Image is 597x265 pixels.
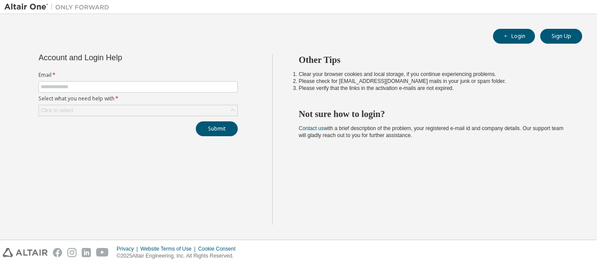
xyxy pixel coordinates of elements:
[67,248,76,257] img: instagram.svg
[299,85,567,92] li: Please verify that the links in the activation e-mails are not expired.
[299,125,324,131] a: Contact us
[299,108,567,120] h2: Not sure how to login?
[196,121,238,136] button: Submit
[117,252,241,260] p: © 2025 Altair Engineering, Inc. All Rights Reserved.
[3,248,48,257] img: altair_logo.svg
[140,245,198,252] div: Website Terms of Use
[540,29,582,44] button: Sign Up
[96,248,109,257] img: youtube.svg
[493,29,535,44] button: Login
[299,71,567,78] li: Clear your browser cookies and local storage, if you continue experiencing problems.
[299,78,567,85] li: Please check for [EMAIL_ADDRESS][DOMAIN_NAME] mails in your junk or spam folder.
[38,54,198,61] div: Account and Login Help
[38,72,238,79] label: Email
[39,105,237,116] div: Click to select
[4,3,114,11] img: Altair One
[299,125,564,138] span: with a brief description of the problem, your registered e-mail id and company details. Our suppo...
[38,95,238,102] label: Select what you need help with
[198,245,240,252] div: Cookie Consent
[299,54,567,65] h2: Other Tips
[53,248,62,257] img: facebook.svg
[82,248,91,257] img: linkedin.svg
[41,107,73,114] div: Click to select
[117,245,140,252] div: Privacy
